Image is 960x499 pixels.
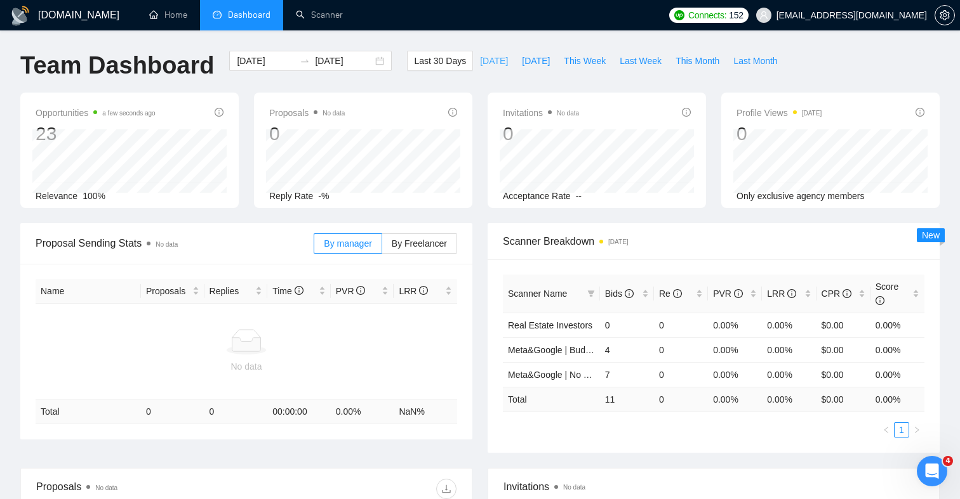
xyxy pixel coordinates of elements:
span: info-circle [787,289,796,298]
td: 0.00 % [870,387,924,412]
span: info-circle [419,286,428,295]
input: End date [315,54,373,68]
a: Meta&Google | No Budget Specified [508,370,651,380]
span: This Month [676,54,719,68]
span: Invitations [503,105,579,120]
img: upwork-logo.png [674,10,684,20]
span: 152 [729,8,743,22]
span: LRR [399,286,428,296]
span: [DATE] [480,54,508,68]
td: 0 [654,387,708,412]
span: info-circle [625,289,634,298]
span: Proposals [146,284,190,298]
button: Last Week [613,51,669,71]
span: Re [659,288,682,299]
td: 0 [654,313,708,337]
button: download [436,479,457,499]
div: 23 [36,122,156,146]
td: 0 [654,337,708,362]
span: filter [587,290,595,297]
span: Proposals [269,105,345,120]
td: $0.00 [817,362,870,387]
td: NaN % [394,399,457,424]
span: info-circle [843,289,851,298]
span: setting [935,10,954,20]
span: No data [557,110,579,117]
a: Meta&Google | Budget Filter [508,345,620,355]
span: info-circle [876,296,884,305]
a: homeHome [149,10,187,20]
span: info-circle [448,108,457,117]
a: Real Estate Investors [508,320,592,330]
div: 0 [503,122,579,146]
span: No data [95,484,117,491]
span: 4 [943,456,953,466]
td: 0.00% [870,337,924,362]
span: Dashboard [228,10,270,20]
th: Proposals [141,279,204,304]
time: [DATE] [802,110,822,117]
button: [DATE] [515,51,557,71]
time: [DATE] [608,238,628,245]
span: dashboard [213,10,222,19]
span: Scanner Name [508,288,567,299]
span: Reply Rate [269,191,313,201]
time: a few seconds ago [102,110,155,117]
span: No data [323,110,345,117]
td: 0.00% [870,362,924,387]
button: right [909,422,924,437]
td: 0.00% [708,313,762,337]
td: 0.00 % [331,399,394,424]
img: logo [10,6,30,26]
td: 0.00% [708,362,762,387]
div: Proposals [36,479,246,499]
span: info-circle [682,108,691,117]
a: searchScanner [296,10,343,20]
span: user [759,11,768,20]
td: 0.00% [762,313,816,337]
span: filter [585,284,597,303]
button: [DATE] [473,51,515,71]
span: left [883,426,890,434]
button: Last 30 Days [407,51,473,71]
span: This Week [564,54,606,68]
span: info-circle [295,286,303,295]
span: PVR [336,286,366,296]
span: Last 30 Days [414,54,466,68]
td: 0 [654,362,708,387]
td: 0 [141,399,204,424]
td: 0.00% [708,337,762,362]
h1: Team Dashboard [20,51,214,81]
span: info-circle [734,289,743,298]
li: 1 [894,422,909,437]
span: Connects: [688,8,726,22]
td: Total [36,399,141,424]
span: No data [563,484,585,491]
span: info-circle [916,108,924,117]
button: left [879,422,894,437]
span: [DATE] [522,54,550,68]
td: $0.00 [817,337,870,362]
button: setting [935,5,955,25]
span: No data [156,241,178,248]
iframe: Intercom live chat [917,456,947,486]
span: PVR [713,288,743,299]
span: Time [272,286,303,296]
span: Bids [605,288,634,299]
td: $0.00 [817,313,870,337]
td: 0.00 % [762,387,816,412]
td: $ 0.00 [817,387,870,412]
a: 1 [895,423,909,437]
span: LRR [767,288,796,299]
span: Replies [210,284,253,298]
div: No data [41,360,452,373]
span: CPR [822,288,851,299]
span: Acceptance Rate [503,191,571,201]
span: Last Month [733,54,777,68]
a: setting [935,10,955,20]
button: This Month [669,51,726,71]
span: swap-right [300,56,310,66]
div: 0 [737,122,822,146]
span: to [300,56,310,66]
span: download [437,484,456,494]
